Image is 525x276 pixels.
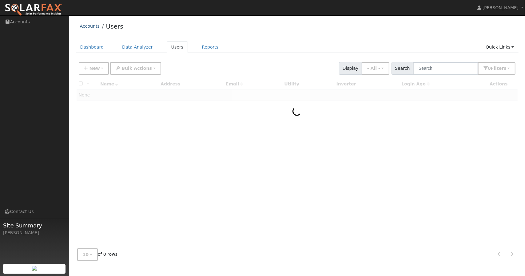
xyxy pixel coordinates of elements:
a: Data Analyzer [117,41,157,53]
button: - All - [362,62,389,75]
a: Users [106,23,123,30]
span: s [504,66,506,71]
span: Site Summary [3,221,66,230]
span: Filter [491,66,507,71]
span: Search [392,62,413,75]
span: 10 [83,252,89,257]
span: [PERSON_NAME] [483,5,519,10]
img: SolarFax [5,3,62,16]
a: Quick Links [481,41,519,53]
button: Bulk Actions [110,62,161,75]
a: Reports [197,41,223,53]
button: 0Filters [478,62,515,75]
a: Accounts [80,24,100,29]
span: of 0 rows [77,248,118,261]
span: New [89,66,100,71]
div: [PERSON_NAME] [3,230,66,236]
a: Users [167,41,188,53]
button: 10 [77,248,98,261]
img: retrieve [32,266,37,271]
span: Bulk Actions [121,66,152,71]
span: Display [339,62,362,75]
a: Dashboard [76,41,109,53]
button: New [79,62,109,75]
input: Search [413,62,478,75]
